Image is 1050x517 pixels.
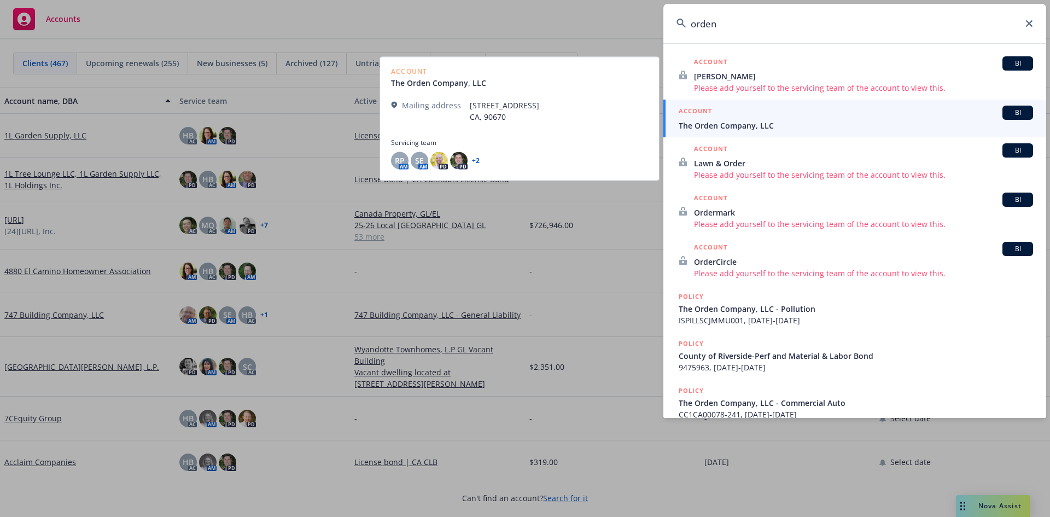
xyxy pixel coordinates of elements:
[694,169,1033,181] span: Please add yourself to the servicing team of the account to view this.
[663,236,1046,285] a: ACCOUNTBIOrderCirclePlease add yourself to the servicing team of the account to view this.
[679,315,1033,326] span: ISPILLSCJMMU001, [DATE]-[DATE]
[694,143,727,156] h5: ACCOUNT
[679,350,1033,362] span: County of Riverside-Perf and Material & Labor Bond
[679,362,1033,373] span: 9475963, [DATE]-[DATE]
[663,285,1046,332] a: POLICYThe Orden Company, LLC - PollutionISPILLSCJMMU001, [DATE]-[DATE]
[694,71,1033,82] span: [PERSON_NAME]
[679,409,1033,420] span: CC1CA00078-241, [DATE]-[DATE]
[679,397,1033,409] span: The Orden Company, LLC - Commercial Auto
[679,303,1033,315] span: The Orden Company, LLC - Pollution
[663,4,1046,43] input: Search...
[1007,195,1029,205] span: BI
[663,332,1046,379] a: POLICYCounty of Riverside-Perf and Material & Labor Bond9475963, [DATE]-[DATE]
[679,120,1033,131] span: The Orden Company, LLC
[679,291,704,302] h5: POLICY
[694,193,727,206] h5: ACCOUNT
[694,242,727,255] h5: ACCOUNT
[694,158,1033,169] span: Lawn & Order
[663,187,1046,236] a: ACCOUNTBIOrdermarkPlease add yourself to the servicing team of the account to view this.
[694,268,1033,279] span: Please add yourself to the servicing team of the account to view this.
[694,82,1033,94] span: Please add yourself to the servicing team of the account to view this.
[663,137,1046,187] a: ACCOUNTBILawn & OrderPlease add yourself to the servicing team of the account to view this.
[679,338,704,349] h5: POLICY
[1007,244,1029,254] span: BI
[679,106,712,119] h5: ACCOUNT
[694,218,1033,230] span: Please add yourself to the servicing team of the account to view this.
[1007,146,1029,155] span: BI
[694,256,1033,268] span: OrderCircle
[1007,59,1029,68] span: BI
[663,379,1046,426] a: POLICYThe Orden Company, LLC - Commercial AutoCC1CA00078-241, [DATE]-[DATE]
[663,50,1046,100] a: ACCOUNTBI[PERSON_NAME]Please add yourself to the servicing team of the account to view this.
[679,385,704,396] h5: POLICY
[694,56,727,69] h5: ACCOUNT
[1007,108,1029,118] span: BI
[694,207,1033,218] span: Ordermark
[663,100,1046,137] a: ACCOUNTBIThe Orden Company, LLC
